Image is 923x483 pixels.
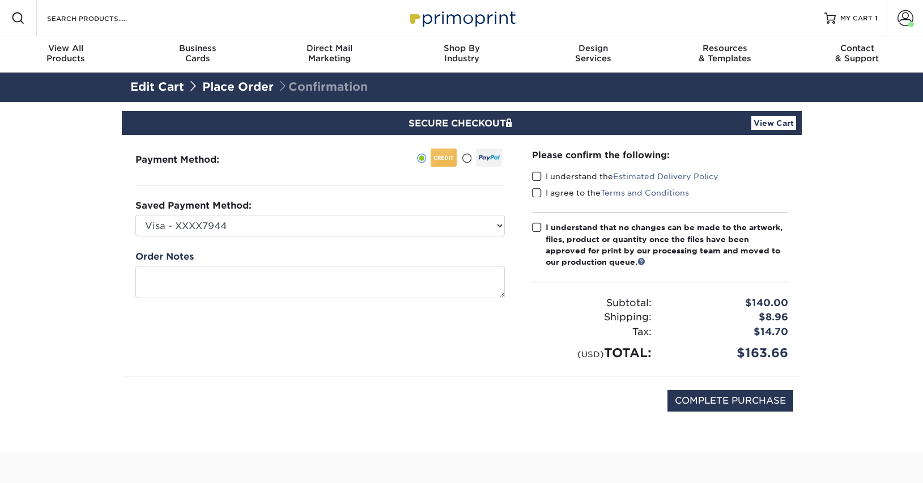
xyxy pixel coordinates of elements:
span: MY CART [840,14,873,23]
label: I understand the [532,171,718,182]
label: I agree to the [532,187,689,198]
a: Place Order [202,80,274,94]
div: TOTAL: [524,344,660,362]
a: View Cart [751,116,796,130]
div: $163.66 [660,344,797,362]
div: Subtotal: [524,296,660,311]
span: 1 [875,14,878,22]
a: Direct MailMarketing [263,36,395,73]
a: Resources& Templates [660,36,792,73]
h3: Payment Method: [135,154,247,165]
a: DesignServices [528,36,660,73]
div: I understand that no changes can be made to the artwork, files, product or quantity once the file... [546,222,788,268]
a: Contact& Support [791,36,923,73]
span: Resources [660,43,792,53]
a: Shop ByIndustry [395,36,528,73]
span: Shop By [395,43,528,53]
img: Primoprint [405,6,518,30]
label: Order Notes [135,250,194,264]
a: BusinessCards [132,36,264,73]
a: Terms and Conditions [601,188,689,197]
div: & Support [791,43,923,63]
input: SEARCH PRODUCTS..... [46,11,156,25]
a: Estimated Delivery Policy [613,172,718,181]
div: Please confirm the following: [532,149,788,162]
span: Contact [791,43,923,53]
span: Design [528,43,660,53]
div: Industry [395,43,528,63]
div: $8.96 [660,310,797,325]
span: Confirmation [277,80,368,94]
div: Cards [132,43,264,63]
div: & Templates [660,43,792,63]
a: Edit Cart [130,80,184,94]
div: Marketing [263,43,395,63]
span: SECURE CHECKOUT [409,118,515,129]
input: COMPLETE PURCHASE [667,390,793,412]
span: Business [132,43,264,53]
div: $14.70 [660,325,797,340]
small: (USD) [577,349,604,359]
div: Shipping: [524,310,660,325]
label: Saved Payment Method: [135,199,252,213]
div: Tax: [524,325,660,340]
div: $140.00 [660,296,797,311]
span: Direct Mail [263,43,395,53]
div: Services [528,43,660,63]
